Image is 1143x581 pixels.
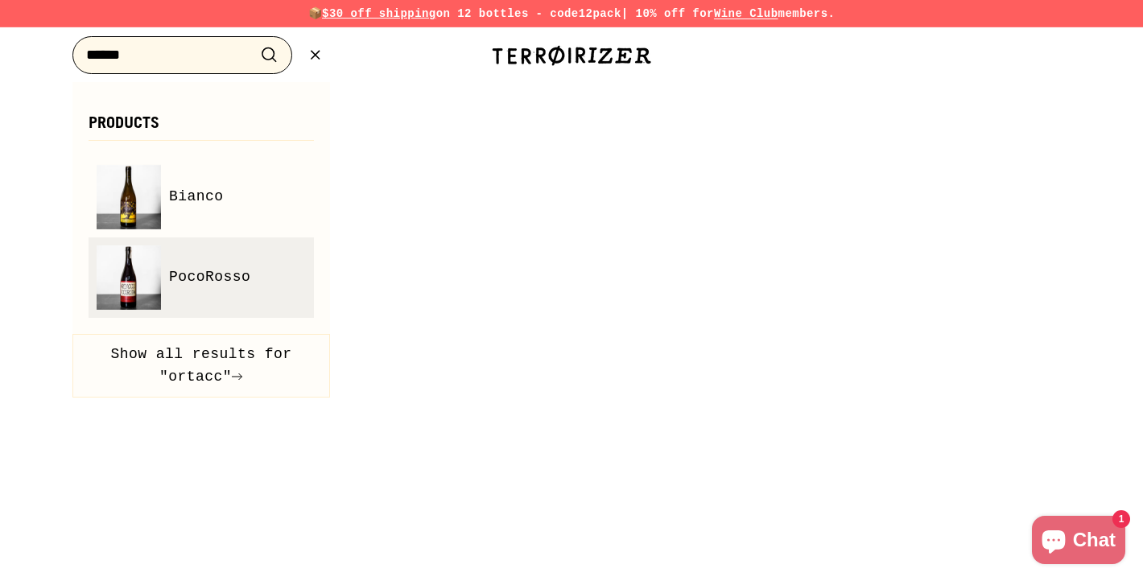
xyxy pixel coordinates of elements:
[97,165,306,229] a: Bianco Bianco
[322,7,436,20] span: $30 off shipping
[72,334,330,398] button: Show all results for "ortacc"
[169,185,224,208] span: Bianco
[97,245,306,310] a: PocoRosso PocoRosso
[32,5,1111,23] p: 📦 on 12 bottles - code | 10% off for members.
[169,266,250,289] span: PocoRosso
[579,7,621,20] strong: 12pack
[97,165,161,229] img: Bianco
[714,7,778,20] a: Wine Club
[89,114,314,141] h3: Products
[97,245,161,310] img: PocoRosso
[1027,516,1130,568] inbox-online-store-chat: Shopify online store chat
